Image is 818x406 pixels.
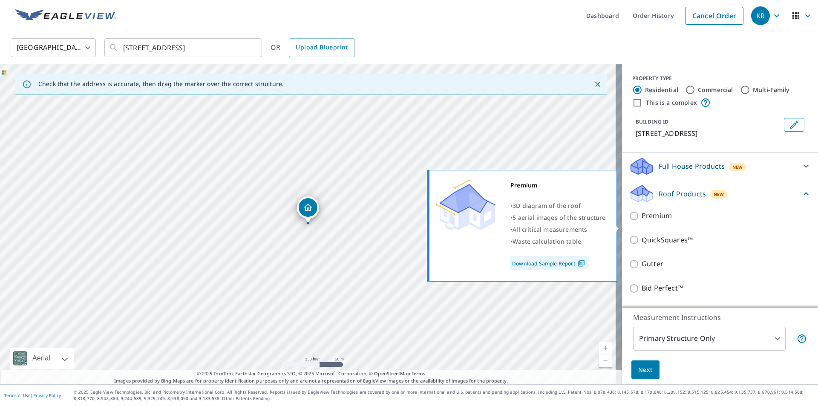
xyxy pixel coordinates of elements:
[642,283,683,294] p: Bid Perfect™
[296,42,348,53] span: Upload Blueprint
[513,202,581,210] span: 3D diagram of the roof
[374,370,410,377] a: OpenStreetMap
[510,236,606,248] div: •
[436,179,495,230] img: Premium
[4,392,31,398] a: Terms of Use
[685,7,743,25] a: Cancel Order
[271,38,355,57] div: OR
[38,80,284,88] p: Check that the address is accurate, then drag the marker over the correct structure.
[659,189,706,199] p: Roof Products
[633,327,786,351] div: Primary Structure Only
[15,9,116,22] img: EV Logo
[297,196,319,223] div: Dropped pin, building 1, Residential property, 9 Woodlawn Ave East Moriches, NY 11940
[698,86,733,94] label: Commercial
[513,237,581,245] span: Waste calculation table
[636,128,781,138] p: [STREET_ADDRESS]
[513,213,605,222] span: 5 aerial images of the structure
[10,348,74,369] div: Aerial
[642,235,693,245] p: QuickSquares™
[513,225,587,233] span: All critical measurements
[123,36,245,60] input: Search by address or latitude-longitude
[412,370,426,377] a: Terms
[784,118,804,132] button: Edit building 1
[646,98,697,107] label: This is a complex
[632,75,808,82] div: PROPERTY TYPE
[4,393,61,398] p: |
[732,164,743,170] span: New
[751,6,770,25] div: KR
[510,212,606,224] div: •
[629,156,811,176] div: Full House ProductsNew
[645,86,678,94] label: Residential
[33,392,61,398] a: Privacy Policy
[642,210,672,221] p: Premium
[197,370,426,377] span: © 2025 TomTom, Earthstar Geographics SIO, © 2025 Microsoft Corporation, ©
[629,184,811,204] div: Roof ProductsNew
[510,179,606,191] div: Premium
[30,348,53,369] div: Aerial
[510,224,606,236] div: •
[636,118,668,125] p: BUILDING ID
[714,191,724,198] span: New
[289,38,354,57] a: Upload Blueprint
[11,36,96,60] div: [GEOGRAPHIC_DATA]
[510,200,606,212] div: •
[633,312,807,322] p: Measurement Instructions
[631,360,660,380] button: Next
[510,256,589,270] a: Download Sample Report
[638,365,653,375] span: Next
[642,259,663,269] p: Gutter
[599,342,612,354] a: Current Level 17, Zoom In
[576,259,587,267] img: Pdf Icon
[74,389,814,402] p: © 2025 Eagle View Technologies, Inc. and Pictometry International Corp. All Rights Reserved. Repo...
[592,79,603,90] button: Close
[753,86,790,94] label: Multi-Family
[797,334,807,344] span: Your report will include only the primary structure on the property. For example, a detached gara...
[599,354,612,367] a: Current Level 17, Zoom Out
[659,161,725,171] p: Full House Products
